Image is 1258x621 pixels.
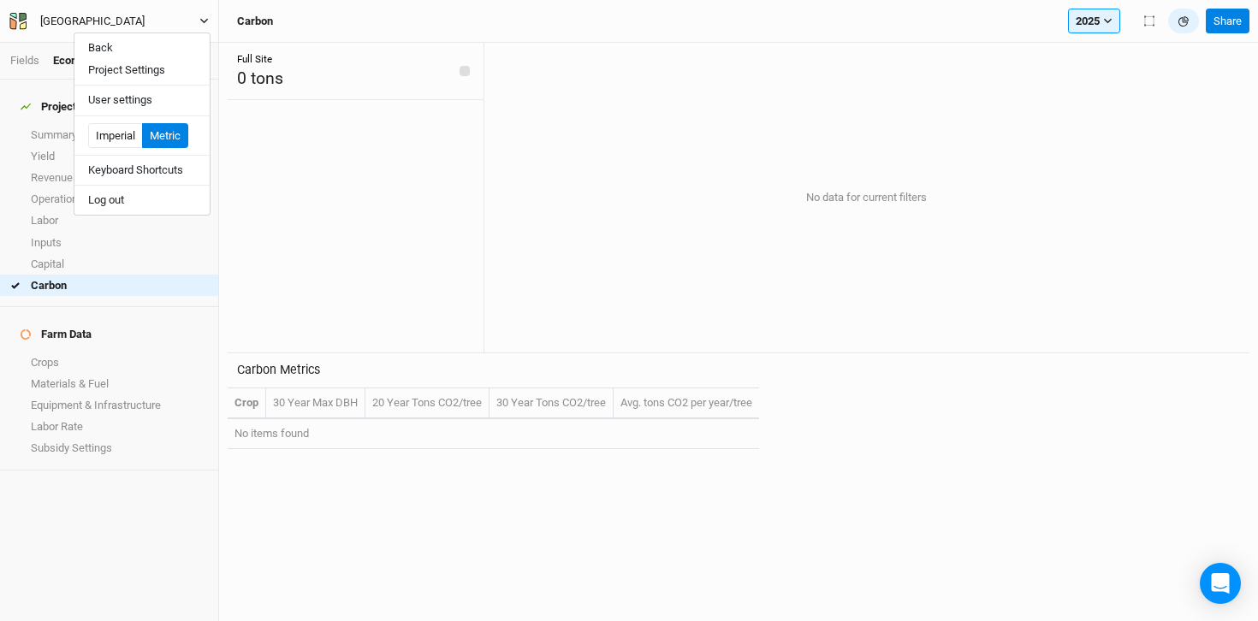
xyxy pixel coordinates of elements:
div: Economics [53,53,107,68]
div: Tamil Nadu [40,13,145,30]
button: Log out [74,189,210,211]
button: Imperial [88,123,143,149]
button: Project Settings [74,59,210,81]
div: Open Intercom Messenger [1200,563,1241,604]
div: [GEOGRAPHIC_DATA] [40,13,145,30]
th: Crop [228,388,266,419]
span: Full Site [237,53,272,65]
div: No data for current filters [484,56,1250,340]
span: 0 tons [237,68,283,88]
button: Metric [142,123,188,149]
a: Fields [10,54,39,67]
td: No items found [228,419,759,449]
h3: Carbon Metrics [237,363,320,377]
button: Share [1206,9,1249,34]
th: Avg. tons CO2 per year/tree [614,388,759,419]
h3: Carbon [237,15,273,28]
th: 30 Year Tons CO2/tree [490,388,614,419]
button: Back [74,37,210,59]
th: 20 Year Tons CO2/tree [365,388,490,419]
th: 30 Year Max DBH [266,388,365,419]
button: [GEOGRAPHIC_DATA] [9,12,210,31]
div: Projections [21,100,97,114]
button: Keyboard Shortcuts [74,159,210,181]
button: 2025 [1068,9,1120,34]
button: User settings [74,89,210,111]
div: Farm Data [21,328,92,341]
